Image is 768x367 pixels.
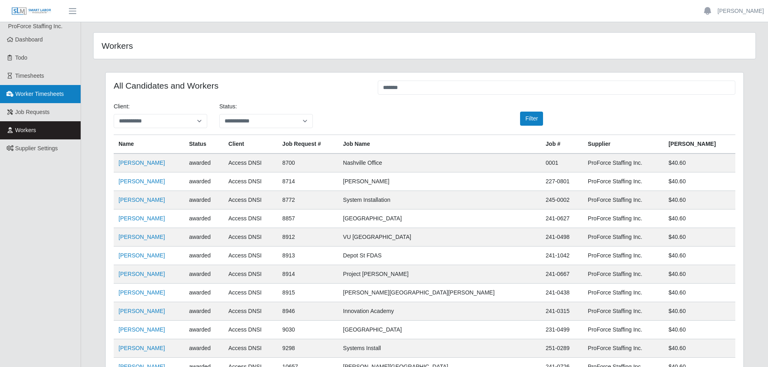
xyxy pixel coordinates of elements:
td: 227-0801 [541,172,583,191]
td: 9030 [277,321,338,339]
td: $40.60 [664,265,735,284]
span: Worker Timesheets [15,91,64,97]
th: Job Request # [277,135,338,154]
td: ProForce Staffing Inc. [583,302,664,321]
td: [GEOGRAPHIC_DATA] [338,321,541,339]
td: Access DNSI [224,172,278,191]
a: [PERSON_NAME] [119,215,165,222]
td: awarded [184,228,224,247]
td: Project [PERSON_NAME] [338,265,541,284]
td: 241-0438 [541,284,583,302]
td: ProForce Staffing Inc. [583,153,664,172]
td: Innovation Academy [338,302,541,321]
td: $40.60 [664,302,735,321]
td: awarded [184,247,224,265]
span: Todo [15,54,27,61]
td: ProForce Staffing Inc. [583,284,664,302]
td: awarded [184,302,224,321]
td: 241-0627 [541,209,583,228]
td: awarded [184,265,224,284]
td: Access DNSI [224,209,278,228]
h4: All Candidates and Workers [114,81,366,91]
th: Supplier [583,135,664,154]
td: 8714 [277,172,338,191]
td: [PERSON_NAME][GEOGRAPHIC_DATA][PERSON_NAME] [338,284,541,302]
td: awarded [184,321,224,339]
td: Access DNSI [224,302,278,321]
td: $40.60 [664,172,735,191]
th: Client [224,135,278,154]
span: Timesheets [15,73,44,79]
td: awarded [184,191,224,209]
td: awarded [184,172,224,191]
a: [PERSON_NAME] [119,178,165,185]
a: [PERSON_NAME] [119,345,165,351]
td: Access DNSI [224,284,278,302]
a: [PERSON_NAME] [119,160,165,166]
td: awarded [184,209,224,228]
label: Status: [219,102,237,111]
td: 231-0499 [541,321,583,339]
td: System Installation [338,191,541,209]
td: Access DNSI [224,228,278,247]
a: [PERSON_NAME] [119,271,165,277]
td: 8913 [277,247,338,265]
span: ProForce Staffing Inc. [8,23,62,29]
td: $40.60 [664,209,735,228]
td: ProForce Staffing Inc. [583,172,664,191]
td: Access DNSI [224,153,278,172]
td: awarded [184,284,224,302]
a: [PERSON_NAME] [119,252,165,259]
td: $40.60 [664,339,735,358]
td: 8946 [277,302,338,321]
td: 8772 [277,191,338,209]
td: 0001 [541,153,583,172]
td: $40.60 [664,321,735,339]
td: 251-0289 [541,339,583,358]
span: Dashboard [15,36,43,43]
td: 9298 [277,339,338,358]
td: ProForce Staffing Inc. [583,321,664,339]
td: Access DNSI [224,191,278,209]
td: Depot St FDAS [338,247,541,265]
td: 241-0667 [541,265,583,284]
td: ProForce Staffing Inc. [583,265,664,284]
td: [PERSON_NAME] [338,172,541,191]
td: 8915 [277,284,338,302]
td: 8857 [277,209,338,228]
th: Name [114,135,184,154]
td: ProForce Staffing Inc. [583,228,664,247]
td: $40.60 [664,153,735,172]
th: Job # [541,135,583,154]
span: Workers [15,127,36,133]
a: [PERSON_NAME] [119,289,165,296]
td: $40.60 [664,284,735,302]
td: Systems Install [338,339,541,358]
td: ProForce Staffing Inc. [583,191,664,209]
td: $40.60 [664,228,735,247]
td: 241-0315 [541,302,583,321]
td: Access DNSI [224,247,278,265]
td: $40.60 [664,247,735,265]
td: ProForce Staffing Inc. [583,209,664,228]
a: [PERSON_NAME] [718,7,764,15]
label: Client: [114,102,130,111]
a: [PERSON_NAME] [119,308,165,314]
td: Nashville Office [338,153,541,172]
td: awarded [184,153,224,172]
th: Status [184,135,224,154]
td: 241-1042 [541,247,583,265]
button: Filter [520,112,543,126]
a: [PERSON_NAME] [119,197,165,203]
span: Supplier Settings [15,145,58,151]
td: $40.60 [664,191,735,209]
a: [PERSON_NAME] [119,234,165,240]
td: ProForce Staffing Inc. [583,247,664,265]
td: 8700 [277,153,338,172]
td: [GEOGRAPHIC_DATA] [338,209,541,228]
span: Job Requests [15,109,50,115]
a: [PERSON_NAME] [119,326,165,333]
td: awarded [184,339,224,358]
td: 8914 [277,265,338,284]
td: 8912 [277,228,338,247]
